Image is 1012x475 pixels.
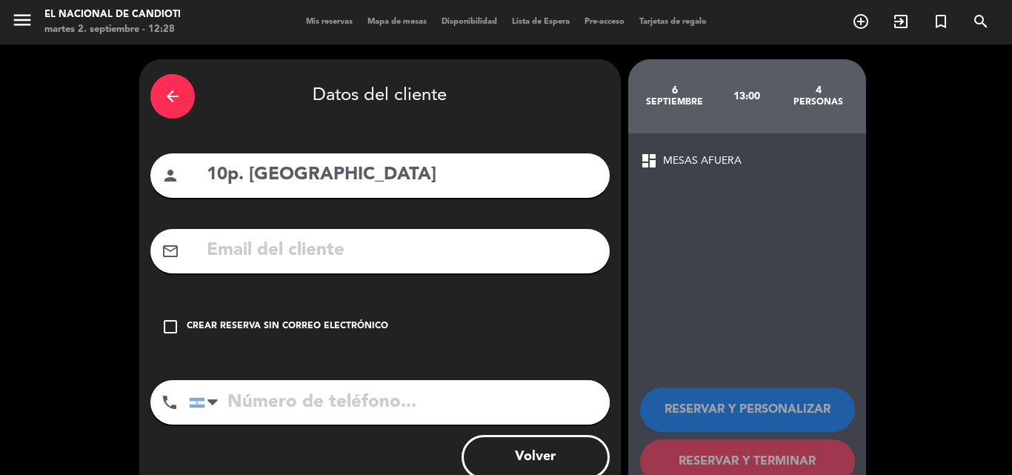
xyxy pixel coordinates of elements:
[187,319,388,334] div: Crear reserva sin correo electrónico
[640,152,658,170] span: dashboard
[505,18,577,26] span: Lista de Espera
[639,96,711,108] div: septiembre
[44,7,181,22] div: El Nacional de Candioti
[11,9,33,31] i: menu
[782,84,854,96] div: 4
[205,236,599,266] input: Email del cliente
[205,160,599,190] input: Nombre del cliente
[162,318,179,336] i: check_box_outline_blank
[663,153,742,170] span: MESAS AFUERA
[161,393,179,411] i: phone
[972,13,990,30] i: search
[577,18,632,26] span: Pre-acceso
[932,13,950,30] i: turned_in_not
[852,13,870,30] i: add_circle_outline
[640,388,855,432] button: RESERVAR Y PERSONALIZAR
[299,18,360,26] span: Mis reservas
[44,22,181,37] div: martes 2. septiembre - 12:28
[190,381,224,424] div: Argentina: +54
[639,84,711,96] div: 6
[710,70,782,122] div: 13:00
[162,167,179,185] i: person
[162,242,179,260] i: mail_outline
[360,18,434,26] span: Mapa de mesas
[11,9,33,36] button: menu
[189,380,610,425] input: Número de teléfono...
[892,13,910,30] i: exit_to_app
[782,96,854,108] div: personas
[434,18,505,26] span: Disponibilidad
[150,70,610,122] div: Datos del cliente
[164,87,182,105] i: arrow_back
[632,18,714,26] span: Tarjetas de regalo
